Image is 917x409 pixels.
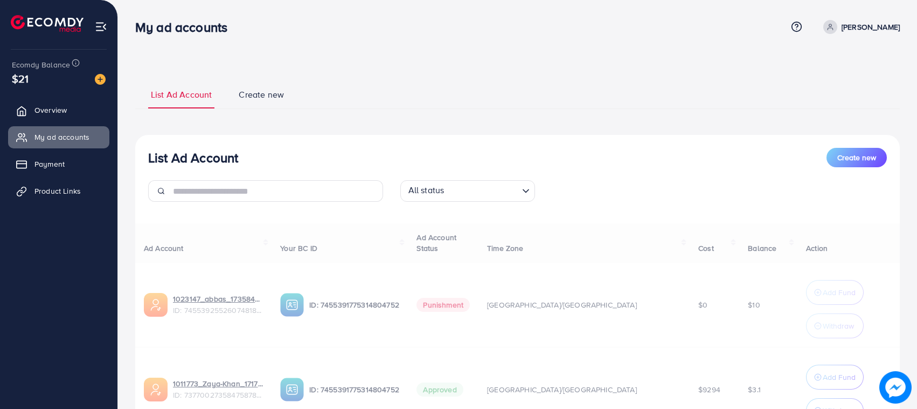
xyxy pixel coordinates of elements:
[8,153,109,175] a: Payment
[8,180,109,202] a: Product Links
[447,182,517,199] input: Search for option
[12,71,29,86] span: $21
[151,88,212,101] span: List Ad Account
[95,21,107,33] img: menu
[11,15,84,32] img: logo
[34,105,67,115] span: Overview
[34,132,89,142] span: My ad accounts
[400,180,535,202] div: Search for option
[819,20,900,34] a: [PERSON_NAME]
[406,182,447,199] span: All status
[879,371,912,404] img: image
[12,59,70,70] span: Ecomdy Balance
[34,186,81,196] span: Product Links
[239,88,284,101] span: Create new
[148,150,238,166] h3: List Ad Account
[95,74,106,85] img: image
[8,126,109,148] a: My ad accounts
[34,159,65,169] span: Payment
[842,21,900,33] p: [PERSON_NAME]
[837,152,876,163] span: Create new
[8,99,109,121] a: Overview
[135,19,236,35] h3: My ad accounts
[826,148,887,167] button: Create new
